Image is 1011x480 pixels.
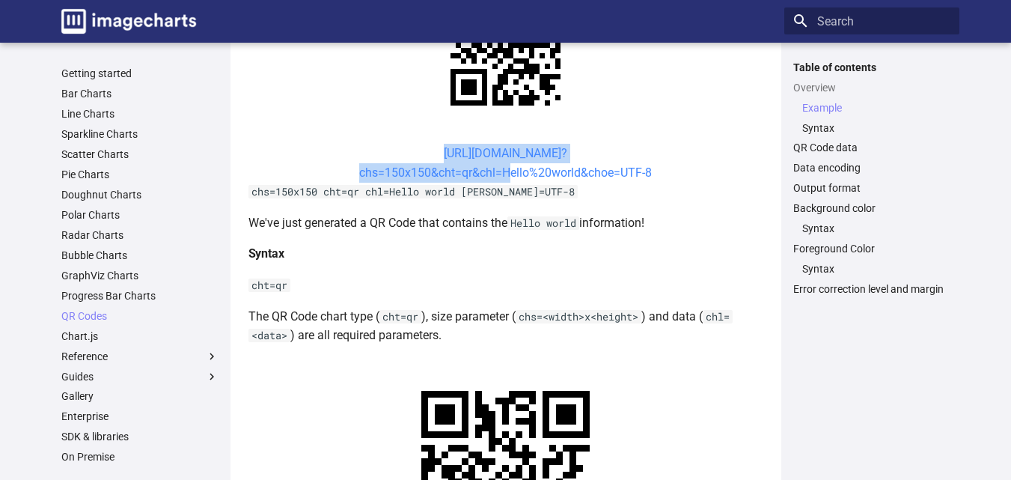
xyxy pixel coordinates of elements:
[793,161,950,174] a: Data encoding
[784,7,959,34] input: Search
[248,185,578,198] code: chs=150x150 cht=qr chl=Hello world [PERSON_NAME]=UTF-8
[61,208,219,222] a: Polar Charts
[784,61,959,297] nav: Table of contents
[793,201,950,215] a: Background color
[793,81,950,94] a: Overview
[802,222,950,235] a: Syntax
[61,249,219,262] a: Bubble Charts
[248,244,763,264] h4: Syntax
[248,213,763,233] p: We've just generated a QR Code that contains the information!
[793,242,950,255] a: Foreground Color
[61,67,219,80] a: Getting started
[802,101,950,115] a: Example
[55,3,202,40] a: Image-Charts documentation
[793,181,950,195] a: Output format
[61,370,219,383] label: Guides
[802,262,950,276] a: Syntax
[61,107,219,121] a: Line Charts
[793,282,950,296] a: Error correction level and margin
[793,101,950,135] nav: Overview
[784,61,959,74] label: Table of contents
[248,307,763,345] p: The QR Code chart type ( ), size parameter ( ) and data ( ) are all required parameters.
[516,310,641,323] code: chs=<width>x<height>
[61,228,219,242] a: Radar Charts
[61,350,219,363] label: Reference
[61,87,219,100] a: Bar Charts
[61,450,219,464] a: On Premise
[61,9,196,34] img: logo
[61,148,219,161] a: Scatter Charts
[793,222,950,235] nav: Background color
[379,310,421,323] code: cht=qr
[61,188,219,201] a: Doughnut Charts
[802,121,950,135] a: Syntax
[507,216,579,230] code: Hello world
[793,262,950,276] nav: Foreground Color
[359,146,652,180] a: [URL][DOMAIN_NAME]?chs=150x150&cht=qr&chl=Hello%20world&choe=UTF-8
[61,168,219,181] a: Pie Charts
[61,289,219,303] a: Progress Bar Charts
[61,410,219,423] a: Enterprise
[248,279,290,292] code: cht=qr
[61,389,219,403] a: Gallery
[61,430,219,443] a: SDK & libraries
[61,269,219,282] a: GraphViz Charts
[61,127,219,141] a: Sparkline Charts
[61,309,219,323] a: QR Codes
[61,329,219,343] a: Chart.js
[793,141,950,154] a: QR Code data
